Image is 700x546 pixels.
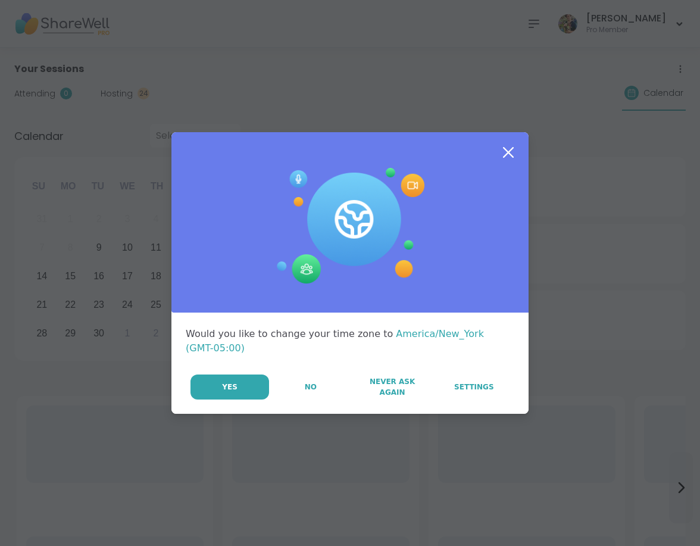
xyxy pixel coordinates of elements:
img: Session Experience [276,168,424,285]
div: Would you like to change your time zone to [186,327,514,355]
button: Never Ask Again [352,375,432,400]
span: Yes [222,382,237,392]
button: No [270,375,351,400]
span: No [305,382,317,392]
span: Never Ask Again [358,376,426,398]
span: America/New_York (GMT-05:00) [186,328,484,354]
a: Settings [434,375,514,400]
span: Settings [454,382,494,392]
button: Yes [190,375,269,400]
